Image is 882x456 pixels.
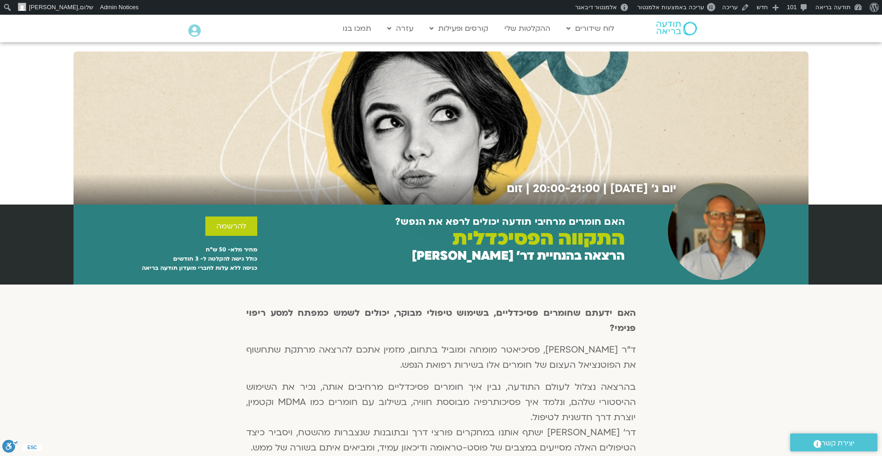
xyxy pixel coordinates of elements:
[562,20,619,37] a: לוח שידורים
[73,182,676,195] h2: יום ג׳ [DATE] | 20:00-21:00 | זום
[790,433,877,451] a: יצירת קשר
[73,245,257,273] p: מחיר מלא- 50 ש״ח כולל גישה להקלטה ל- 3 חודשים כניסה ללא עלות לחברי מועדון תודעה בריאה
[425,20,493,37] a: קורסים ופעילות
[216,222,246,230] span: להרשמה
[29,4,78,11] span: [PERSON_NAME]
[246,342,636,373] p: ד"ר [PERSON_NAME], פסיכיאטר מומחה ומוביל בתחום, מזמין אתכם להרצאה מרתקת שתחשוף את הפוטנציאל העצום...
[637,4,704,11] span: עריכה באמצעות אלמנטור
[338,20,376,37] a: תמכו בנו
[246,380,636,456] p: בהרצאה נצלול לעולם התודעה, נבין איך חומרים פסיכדליים מרחיבים אותה, נכיר את השימוש ההיסטורי שלהם, ...
[205,217,257,236] a: להרשמה
[412,249,625,263] h2: הרצאה בהנחיית דר׳ [PERSON_NAME]
[246,307,636,334] strong: האם ידעתם שחומרים פסיכדליים, בשימוש טיפולי מבוקר, יכולים לשמש כמפתח למסע ריפוי פנימי?
[821,437,854,450] span: יצירת קשר
[500,20,555,37] a: ההקלטות שלי
[452,227,625,250] h2: התקווה הפסיכדלית
[656,22,697,35] img: תודעה בריאה
[395,217,625,228] h2: האם חומרים מרחיבי תודעה יכולים לרפא את הנפש?
[383,20,418,37] a: עזרה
